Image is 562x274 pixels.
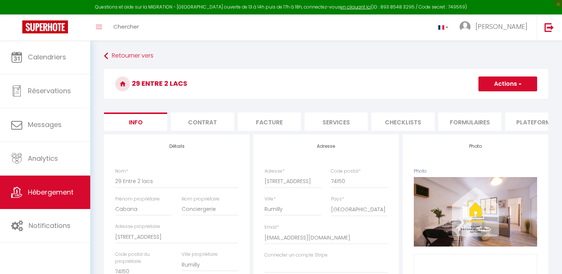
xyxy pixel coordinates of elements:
[108,14,144,40] a: Chercher
[171,112,234,131] li: Contrat
[113,23,139,30] span: Chercher
[331,196,344,203] label: Pays
[115,251,172,265] label: Code postal du propriétaire
[104,69,548,99] h3: 29 Entre 2 lacs
[459,21,471,32] img: ...
[182,196,220,203] label: Nom propriétaire
[182,251,218,258] label: Ville propriétaire
[414,144,537,149] h4: Photo
[264,196,276,203] label: Ville
[22,20,68,33] img: Super Booking
[28,187,74,197] span: Hébergement
[28,52,66,62] span: Calendriers
[264,144,388,149] h4: Adresse
[115,223,160,230] label: Adresse propriétaire
[340,4,371,10] a: en cliquant ici
[264,168,285,175] label: Adresse
[238,112,301,131] li: Facture
[458,206,493,218] button: Supprimer
[305,112,368,131] li: Services
[28,154,58,163] span: Analytics
[104,112,167,131] li: Info
[438,112,501,131] li: Formulaires
[264,252,328,259] label: Connecter un compte Stripe
[28,120,62,129] span: Messages
[331,168,361,175] label: Code postal
[414,168,427,175] label: Photo
[115,168,128,175] label: Nom
[104,49,548,63] a: Retourner vers
[475,22,527,31] span: [PERSON_NAME]
[454,14,537,40] a: ... [PERSON_NAME]
[264,224,279,231] label: Email
[478,76,537,91] button: Actions
[115,196,160,203] label: Prénom propriétaire
[29,221,71,230] span: Notifications
[545,23,554,32] img: logout
[115,144,238,149] h4: Détails
[28,86,71,95] span: Réservations
[371,112,435,131] li: Checklists
[531,243,562,274] iframe: LiveChat chat widget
